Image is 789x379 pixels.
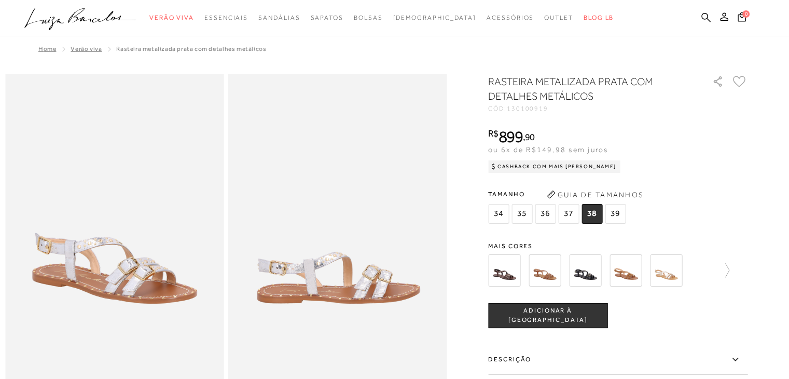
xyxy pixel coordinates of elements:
[610,254,642,287] img: RASTEIRA EM CAMURÇA CARAMELO COM DETALHES METÁLICOS
[488,186,628,202] span: Tamanho
[569,254,601,287] img: RASTEIRA COURO PRETA COM FIVELAS E TACHAS OURO
[71,45,102,52] a: Verão Viva
[488,345,748,375] label: Descrição
[488,243,748,249] span: Mais cores
[523,132,535,142] i: ,
[544,14,573,21] span: Outlet
[735,11,749,25] button: 0
[543,186,647,203] button: Guia de Tamanhos
[582,204,602,224] span: 38
[742,10,750,18] span: 0
[507,105,548,112] span: 130100919
[525,131,535,142] span: 90
[584,8,614,28] a: BLOG LB
[354,8,383,28] a: categoryNavScreenReaderText
[558,204,579,224] span: 37
[488,145,608,154] span: ou 6x de R$149,98 sem juros
[489,306,607,324] span: ADICIONAR À [GEOGRAPHIC_DATA]
[488,160,620,173] div: Cashback com Mais [PERSON_NAME]
[116,45,266,52] span: RASTEIRA METALIZADA PRATA COM DETALHES METÁLICOS
[488,204,509,224] span: 34
[310,8,343,28] a: categoryNavScreenReaderText
[149,8,194,28] a: categoryNavScreenReaderText
[38,45,56,52] a: Home
[393,14,476,21] span: [DEMOGRAPHIC_DATA]
[499,127,523,146] span: 899
[488,74,683,103] h1: RASTEIRA METALIZADA PRATA COM DETALHES METÁLICOS
[487,14,534,21] span: Acessórios
[544,8,573,28] a: categoryNavScreenReaderText
[258,8,300,28] a: categoryNavScreenReaderText
[354,14,383,21] span: Bolsas
[488,254,520,287] img: RASTEIRA COURO COFFEE COM FIVELAS E TACHAS OURO
[204,14,248,21] span: Essenciais
[535,204,556,224] span: 36
[605,204,626,224] span: 39
[149,14,194,21] span: Verão Viva
[488,129,499,138] i: R$
[310,14,343,21] span: Sapatos
[488,105,696,112] div: CÓD:
[488,303,607,328] button: ADICIONAR À [GEOGRAPHIC_DATA]
[487,8,534,28] a: categoryNavScreenReaderText
[529,254,561,287] img: RASTEIRA COURO COFFEE COM FIVELAS E TACHAS OURO
[511,204,532,224] span: 35
[650,254,682,287] img: RASTEIRA METALIZADA OURO COM FIVELAS E TACHAS DOURADAS
[204,8,248,28] a: categoryNavScreenReaderText
[393,8,476,28] a: noSubCategoriesText
[258,14,300,21] span: Sandálias
[584,14,614,21] span: BLOG LB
